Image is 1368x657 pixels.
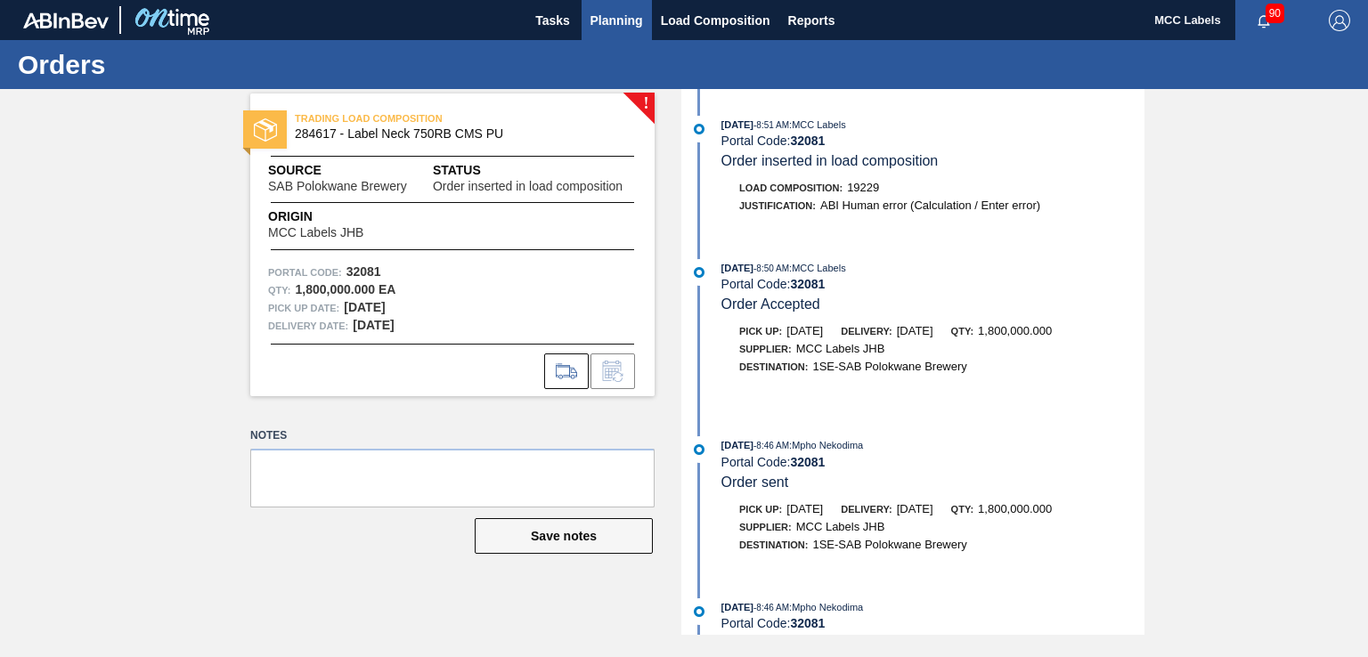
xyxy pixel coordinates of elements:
[786,324,823,337] span: [DATE]
[789,263,846,273] span: : MCC Labels
[897,324,933,337] span: [DATE]
[721,602,753,612] span: [DATE]
[812,538,966,551] span: 1SE-SAB Polokwane Brewery
[721,296,820,312] span: Order Accepted
[812,360,966,373] span: 1SE-SAB Polokwane Brewery
[268,299,339,317] span: Pick up Date:
[1235,8,1292,33] button: Notifications
[346,264,381,279] strong: 32081
[694,606,704,617] img: atual
[978,324,1052,337] span: 1,800,000.000
[739,361,808,372] span: Destination:
[897,502,933,515] span: [DATE]
[295,282,395,296] strong: 1,800,000.000 EA
[721,277,1144,291] div: Portal Code:
[721,440,753,450] span: [DATE]
[739,182,843,193] span: Load Composition :
[268,281,290,299] span: Qty :
[789,440,863,450] span: : Mpho Nekodima
[978,502,1052,515] span: 1,800,000.000
[721,153,939,168] span: Order inserted in load composition
[721,263,753,273] span: [DATE]
[753,264,789,273] span: - 8:50 AM
[694,267,704,278] img: atual
[268,161,433,180] span: Source
[295,127,618,141] span: 284617 - Label Neck 750RB CMS PU
[268,226,363,239] span: MCC Labels JHB
[475,518,653,554] button: Save notes
[790,455,825,469] strong: 32081
[753,120,789,130] span: - 8:51 AM
[250,423,655,449] label: Notes
[18,54,334,75] h1: Orders
[721,119,753,130] span: [DATE]
[344,300,385,314] strong: [DATE]
[789,602,863,612] span: : Mpho Nekodima
[789,119,846,130] span: : MCC Labels
[295,109,544,127] span: TRADING LOAD COMPOSITION
[951,326,973,337] span: Qty:
[786,502,823,515] span: [DATE]
[739,326,782,337] span: Pick up:
[753,603,789,612] span: - 8:46 AM
[721,616,1144,630] div: Portal Code:
[1329,10,1350,31] img: Logout
[268,317,348,335] span: Delivery Date:
[753,441,789,450] span: - 8:46 AM
[721,134,1144,148] div: Portal Code:
[790,616,825,630] strong: 32081
[353,318,394,332] strong: [DATE]
[268,207,408,226] span: Origin
[544,353,589,389] div: Go to Load Composition
[841,326,892,337] span: Delivery:
[739,522,792,532] span: Supplier:
[951,504,973,515] span: Qty:
[739,539,808,550] span: Destination:
[841,504,892,515] span: Delivery:
[796,342,885,355] span: MCC Labels JHB
[268,264,342,281] span: Portal Code:
[739,344,792,354] span: Supplier:
[433,180,623,193] span: Order inserted in load composition
[820,199,1040,212] span: ABI Human error (Calculation / Enter error)
[739,200,816,211] span: Justification:
[590,353,635,389] div: Inform order change
[796,520,885,533] span: MCC Labels JHB
[788,10,835,31] span: Reports
[23,12,109,28] img: TNhmsLtSVTkK8tSr43FrP2fwEKptu5GPRR3wAAAABJRU5ErkJggg==
[254,118,277,142] img: status
[433,161,637,180] span: Status
[847,181,879,194] span: 19229
[721,455,1144,469] div: Portal Code:
[721,474,789,490] span: Order sent
[268,180,407,193] span: SAB Polokwane Brewery
[790,277,825,291] strong: 32081
[739,504,782,515] span: Pick up:
[533,10,573,31] span: Tasks
[790,134,825,148] strong: 32081
[661,10,770,31] span: Load Composition
[694,124,704,134] img: atual
[590,10,643,31] span: Planning
[1266,4,1284,23] span: 90
[694,444,704,455] img: atual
